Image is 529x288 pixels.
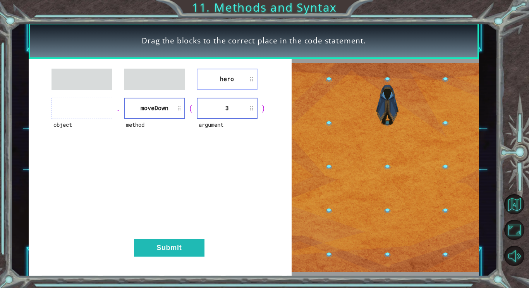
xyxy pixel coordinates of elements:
div: method [124,119,185,140]
button: Mute [504,246,524,266]
li: moveDown [124,98,185,119]
button: Back to Map [504,194,524,214]
li: hero [197,69,258,90]
li: 3 [197,98,258,119]
div: ( [185,103,197,114]
button: Submit [134,239,204,257]
img: Interactive Art [292,63,479,272]
div: . [112,103,124,114]
button: Maximize Browser [504,220,524,240]
div: ) [258,103,269,114]
div: argument [197,119,258,140]
span: Drag the blocks to the correct place in the code statement. [142,36,366,46]
a: Back to Map [505,191,529,217]
div: object [52,119,112,140]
